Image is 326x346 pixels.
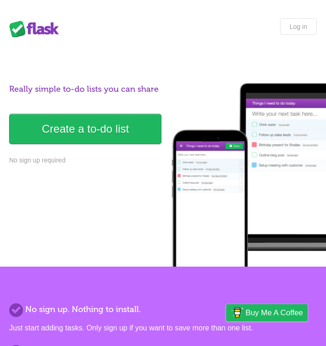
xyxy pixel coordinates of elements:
img: Buy me a coffee [231,305,243,320]
h2: No sign up. Nothing to install. [9,303,317,316]
a: Log in [280,18,317,35]
a: Create a to-do list [9,114,161,144]
p: Just start adding tasks. Only sign up if you want to save more than one list. [9,323,317,334]
span: Buy me a coffee [246,305,303,321]
h1: Really simple to-do lists you can share [9,83,317,95]
div: Flask Lists [9,21,64,37]
p: No sign up required [9,156,317,165]
a: Buy me a coffee [226,304,308,321]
